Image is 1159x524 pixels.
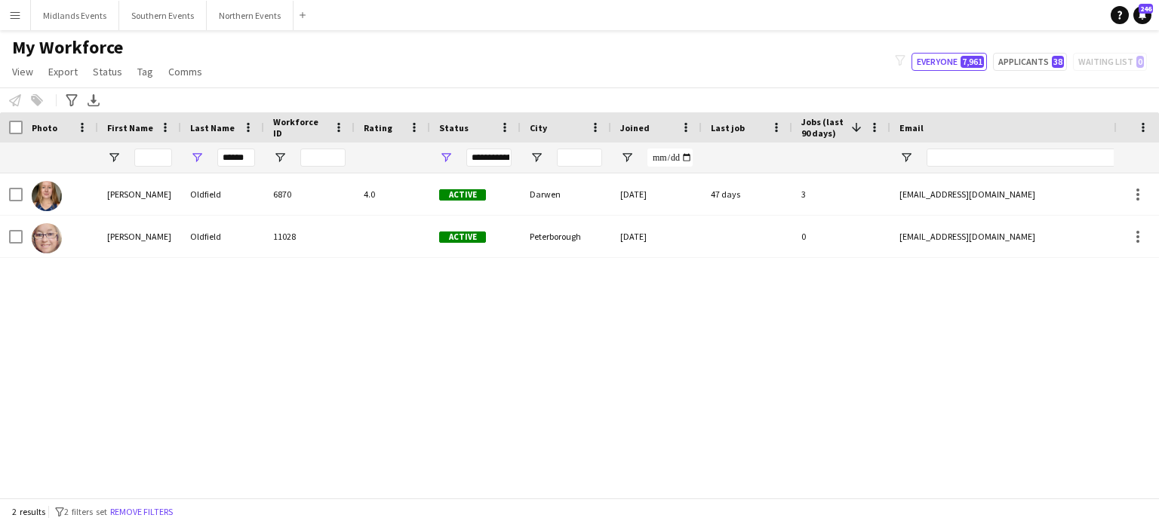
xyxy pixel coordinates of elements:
[190,151,204,164] button: Open Filter Menu
[98,173,181,215] div: [PERSON_NAME]
[702,173,792,215] div: 47 days
[93,65,122,78] span: Status
[48,65,78,78] span: Export
[63,91,81,109] app-action-btn: Advanced filters
[530,151,543,164] button: Open Filter Menu
[207,1,294,30] button: Northern Events
[32,181,62,211] img: Katie Oldfield
[64,506,107,517] span: 2 filters set
[364,122,392,133] span: Rating
[557,149,602,167] input: City Filter Input
[439,189,486,201] span: Active
[107,151,121,164] button: Open Filter Menu
[1133,6,1151,24] a: 246
[899,122,924,133] span: Email
[439,122,469,133] span: Status
[711,122,745,133] span: Last job
[32,122,57,133] span: Photo
[181,216,264,257] div: Oldfield
[87,62,128,81] a: Status
[273,151,287,164] button: Open Filter Menu
[12,36,123,59] span: My Workforce
[439,231,486,243] span: Active
[792,216,890,257] div: 0
[85,91,103,109] app-action-btn: Export XLSX
[31,1,119,30] button: Midlands Events
[181,173,264,215] div: Oldfield
[12,65,33,78] span: View
[1139,4,1153,14] span: 246
[119,1,207,30] button: Southern Events
[801,116,845,139] span: Jobs (last 90 days)
[961,56,984,68] span: 7,961
[620,151,634,164] button: Open Filter Menu
[1052,56,1064,68] span: 38
[521,216,611,257] div: Peterborough
[107,504,176,520] button: Remove filters
[273,116,327,139] span: Workforce ID
[168,65,202,78] span: Comms
[190,122,235,133] span: Last Name
[162,62,208,81] a: Comms
[300,149,346,167] input: Workforce ID Filter Input
[264,173,355,215] div: 6870
[530,122,547,133] span: City
[521,173,611,215] div: Darwen
[32,223,62,253] img: Yolande Oldfield
[98,216,181,257] div: [PERSON_NAME]
[217,149,255,167] input: Last Name Filter Input
[6,62,39,81] a: View
[792,173,890,215] div: 3
[611,216,702,257] div: [DATE]
[355,173,430,215] div: 4.0
[912,53,987,71] button: Everyone7,961
[647,149,693,167] input: Joined Filter Input
[611,173,702,215] div: [DATE]
[131,62,159,81] a: Tag
[620,122,650,133] span: Joined
[993,53,1067,71] button: Applicants38
[899,151,913,164] button: Open Filter Menu
[264,216,355,257] div: 11028
[107,122,153,133] span: First Name
[137,65,153,78] span: Tag
[42,62,84,81] a: Export
[439,151,453,164] button: Open Filter Menu
[134,149,172,167] input: First Name Filter Input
